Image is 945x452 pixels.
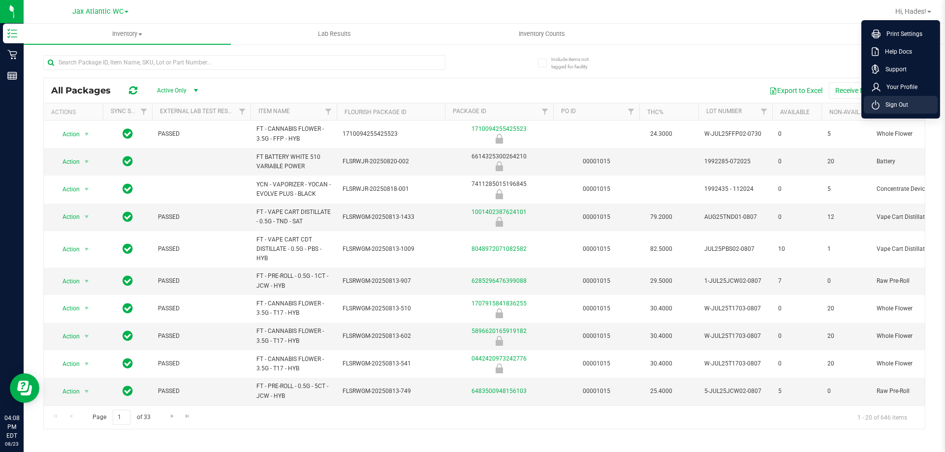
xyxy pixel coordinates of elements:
button: Export to Excel [763,82,829,99]
span: All Packages [51,85,121,96]
div: Newly Received [443,161,555,171]
div: Newly Received [443,189,555,199]
a: Non-Available [829,109,873,116]
a: Available [780,109,810,116]
a: 8048972071082582 [472,245,527,252]
span: 25.4000 [645,384,677,398]
span: 29.5000 [645,274,677,288]
span: Print Settings [881,29,922,39]
a: 00001015 [583,360,610,367]
span: FLSRWJR-20250818-001 [343,184,439,194]
a: 00001015 [583,277,610,284]
a: 00001015 [583,158,610,165]
span: 79.2000 [645,210,677,224]
span: 1992435 - 112024 [704,184,766,194]
span: FT - PRE-ROLL - 0.5G - 1CT - JCW - HYB [256,271,331,290]
span: JUL25PBS02-0807 [704,244,766,254]
inline-svg: Inventory [7,29,17,38]
span: 30.4000 [645,357,677,371]
span: FLSRWGM-20250813-907 [343,276,439,286]
div: 7411285015196845 [443,180,555,199]
span: Action [54,274,80,288]
span: select [81,242,93,256]
a: Filter [320,103,337,120]
a: 00001015 [583,388,610,394]
span: 1710094255425523 [343,129,439,139]
button: Receive Non-Cannabis [829,82,910,99]
a: 00001015 [583,185,610,192]
a: 5896620165919182 [472,328,527,334]
span: select [81,210,93,224]
span: Include items not tagged for facility [551,56,600,70]
a: Lot Number [706,108,742,115]
span: Inventory Counts [505,30,578,38]
span: PASSED [158,387,245,396]
a: 00001015 [583,245,610,252]
a: Sync Status [111,108,149,115]
inline-svg: Retail [7,50,17,60]
span: In Sync [123,127,133,141]
span: Your Profile [881,82,917,92]
span: 5 [827,184,865,194]
span: Jax Atlantic WC [72,7,124,16]
a: Support [872,64,934,74]
span: 0 [778,212,816,222]
span: 0 [778,304,816,313]
span: W-JUL25T1703-0807 [704,304,766,313]
span: 30.4000 [645,329,677,343]
a: 6483500948156103 [472,388,527,394]
span: Inventory [24,30,231,38]
span: select [81,274,93,288]
span: select [81,182,93,196]
a: 00001015 [583,213,610,220]
span: Help Docs [879,47,912,57]
span: 0 [778,129,816,139]
span: Hi, Hades! [895,7,926,15]
span: 20 [827,157,865,166]
span: In Sync [123,384,133,398]
span: FT - CANNABIS FLOWER - 3.5G - T17 - HYB [256,327,331,345]
a: Go to the next page [165,410,179,423]
span: FT - CANNABIS FLOWER - 3.5G - T17 - HYB [256,355,331,373]
p: 08/23 [4,440,19,448]
li: Sign Out [864,96,938,114]
a: Flourish Package ID [345,109,407,116]
span: In Sync [123,357,133,370]
span: In Sync [123,154,133,168]
span: In Sync [123,182,133,196]
a: External Lab Test Result [160,108,237,115]
span: PASSED [158,359,245,368]
span: FT BATTERY WHITE 510 VARIABLE POWER [256,152,331,171]
a: Filter [537,103,553,120]
span: 1 [827,244,865,254]
span: FT - VAPE CART CDT DISTILLATE - 0.5G - PBS - HYB [256,235,331,264]
span: In Sync [123,210,133,224]
div: Newly Received [443,336,555,346]
span: 20 [827,304,865,313]
a: 6285296476399088 [472,277,527,284]
span: 0 [778,184,816,194]
span: Action [54,242,80,256]
p: 04:08 PM EDT [4,414,19,440]
span: Support [880,64,907,74]
a: Filter [234,103,251,120]
span: Action [54,155,80,169]
span: PASSED [158,276,245,286]
span: FLSRWGM-20250813-510 [343,304,439,313]
a: 00001015 [583,305,610,312]
span: Action [54,385,80,398]
div: 6614325300264210 [443,152,555,171]
a: Go to the last page [181,410,195,423]
span: Action [54,210,80,224]
span: FT - PRE-ROLL - 0.5G - 5CT - JCW - HYB [256,382,331,400]
span: YCN - VAPORIZER - YOCAN - EVOLVE PLUS - BLACK [256,180,331,199]
span: 20 [827,331,865,341]
inline-svg: Reports [7,71,17,81]
span: Action [54,330,80,343]
span: FLSRWGM-20250813-749 [343,387,439,396]
span: In Sync [123,301,133,315]
span: AUG25TND01-0807 [704,212,766,222]
a: 00001015 [583,332,610,339]
a: Filter [623,103,639,120]
span: Sign Out [880,100,908,110]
